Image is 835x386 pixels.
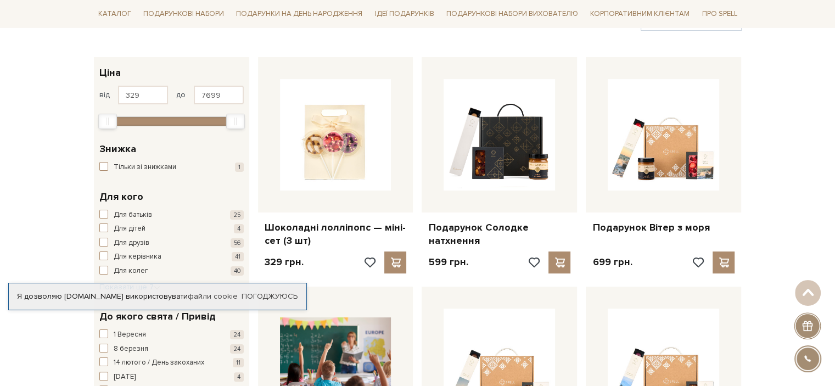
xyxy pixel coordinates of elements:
[230,210,244,220] span: 25
[592,256,632,268] p: 699 грн.
[99,90,110,100] span: від
[94,5,136,23] a: Каталог
[176,90,186,100] span: до
[99,282,160,293] button: Показати ще 7
[118,86,168,104] input: Ціна
[99,251,244,262] button: Для керівника 41
[114,357,204,368] span: 14 лютого / День закоханих
[428,221,570,247] a: Подарунок Солодке натхнення
[234,372,244,382] span: 4
[99,210,244,221] button: Для батьків 25
[233,358,244,367] span: 11
[370,5,438,23] a: Ідеї подарунків
[99,309,216,324] span: До якого свята / Привід
[231,238,244,248] span: 56
[114,238,149,249] span: Для друзів
[428,256,468,268] p: 599 грн.
[99,142,136,156] span: Знижка
[114,266,148,277] span: Для колег
[139,5,228,23] a: Подарункові набори
[99,162,244,173] button: Тільки зі знижками 1
[99,372,244,383] button: [DATE] 4
[99,266,244,277] button: Для колег 40
[99,357,244,368] button: 14 лютого / День закоханих 11
[231,266,244,276] span: 40
[99,223,244,234] button: Для дітей 4
[442,4,582,23] a: Подарункові набори вихователю
[592,221,735,234] a: Подарунок Вітер з моря
[114,223,145,234] span: Для дітей
[114,329,146,340] span: 1 Вересня
[9,292,306,301] div: Я дозволяю [DOMAIN_NAME] використовувати
[230,344,244,354] span: 24
[114,162,176,173] span: Тільки зі знижками
[114,344,148,355] span: 8 березня
[230,330,244,339] span: 24
[235,163,244,172] span: 1
[242,292,298,301] a: Погоджуюсь
[188,292,238,301] a: файли cookie
[586,4,694,23] a: Корпоративним клієнтам
[114,372,136,383] span: [DATE]
[99,329,244,340] button: 1 Вересня 24
[114,210,152,221] span: Для батьків
[194,86,244,104] input: Ціна
[99,344,244,355] button: 8 березня 24
[232,5,367,23] a: Подарунки на День народження
[99,238,244,249] button: Для друзів 56
[265,221,407,247] a: Шоколадні лолліпопс — міні-сет (3 шт)
[99,189,143,204] span: Для кого
[226,114,245,129] div: Max
[114,251,161,262] span: Для керівника
[232,252,244,261] span: 41
[697,5,741,23] a: Про Spell
[234,224,244,233] span: 4
[99,65,121,80] span: Ціна
[265,256,304,268] p: 329 грн.
[98,114,117,129] div: Min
